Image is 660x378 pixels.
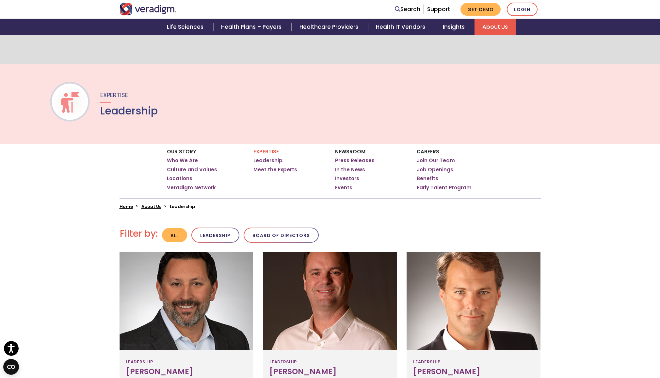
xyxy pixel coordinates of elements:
[435,19,475,35] a: Insights
[427,5,450,13] a: Support
[244,228,319,243] button: Board of Directors
[126,357,153,367] span: Leadership
[3,359,19,375] button: Open CMP widget
[417,157,455,164] a: Join Our Team
[460,3,501,16] a: Get Demo
[368,19,435,35] a: Health IT Vendors
[167,166,217,173] a: Culture and Values
[335,184,352,191] a: Events
[126,367,247,376] h3: [PERSON_NAME]
[253,157,282,164] a: Leadership
[335,157,375,164] a: Press Releases
[253,166,297,173] a: Meet the Experts
[269,357,297,367] span: Leadership
[417,184,472,191] a: Early Talent Program
[167,157,198,164] a: Who We Are
[413,367,534,376] h3: [PERSON_NAME]
[100,105,158,117] h1: Leadership
[535,337,652,370] iframe: Drift Chat Widget
[120,3,177,15] img: Veradigm logo
[120,203,133,210] a: Home
[159,19,213,35] a: Life Sciences
[191,228,239,243] button: Leadership
[141,203,161,210] a: About Us
[120,228,158,239] h2: Filter by:
[167,184,216,191] a: Veradigm Network
[335,175,359,182] a: Investors
[167,175,192,182] a: Locations
[269,367,390,376] h3: [PERSON_NAME]
[413,357,440,367] span: Leadership
[162,228,187,243] button: All
[475,19,516,35] a: About Us
[335,166,365,173] a: In the News
[507,3,538,16] a: Login
[213,19,291,35] a: Health Plans + Payers
[417,175,438,182] a: Benefits
[292,19,368,35] a: Healthcare Providers
[417,166,453,173] a: Job Openings
[100,91,128,99] span: Expertise
[395,5,420,14] a: Search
